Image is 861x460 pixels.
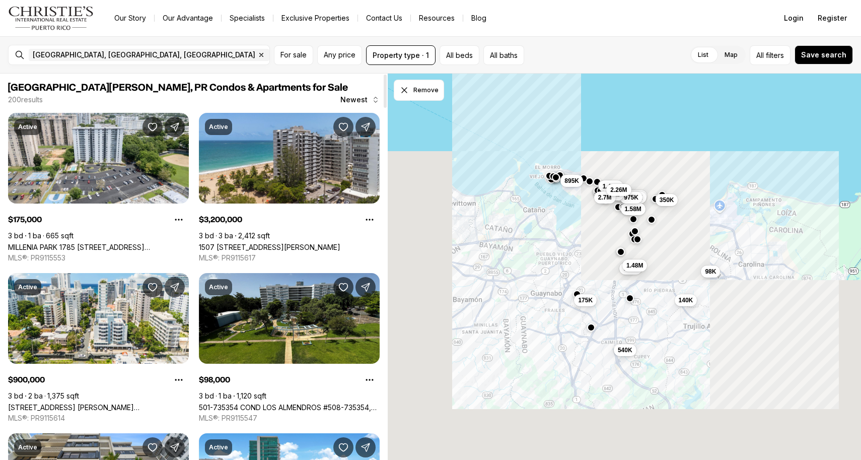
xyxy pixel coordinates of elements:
img: logo [8,6,94,30]
a: Resources [411,11,463,25]
button: 98K [701,266,720,278]
button: Save Property: 1351 AVE. WILSON #202 [142,277,163,297]
button: Property options [169,210,189,230]
button: 775K [619,262,642,275]
button: Contact Us [358,11,410,25]
span: 140K [678,296,693,304]
span: 1.58M [624,205,641,213]
span: 98K [705,268,716,276]
button: Share Property [165,437,185,457]
button: Share Property [165,277,185,297]
button: Share Property [355,277,376,297]
button: Save search [795,45,853,64]
p: 200 results [8,96,43,104]
a: Exclusive Properties [273,11,357,25]
a: Specialists [222,11,273,25]
button: Share Property [165,117,185,137]
button: Dismiss drawing [394,80,444,101]
button: 975K [620,191,642,204]
p: Active [209,123,228,131]
span: 975K [624,193,638,202]
button: 895K [560,175,583,187]
p: Active [209,443,228,451]
button: 2.26M [606,184,631,196]
span: Newest [340,96,368,104]
button: Save Property: 501-735354 COND LOS ALMENDROS #508-735354 [333,277,353,297]
span: 175K [578,296,593,304]
button: Any price [317,45,362,65]
button: Save Property: MILLENIA PARK 1785 CALLE J. FERRER Y FERRER 100 #Apt 1101 [142,117,163,137]
button: Save Property: 1511 AVENIDA PONCE DE LEON #1023 [333,437,353,457]
label: List [690,46,716,64]
button: Login [778,8,810,28]
button: All baths [483,45,524,65]
span: [GEOGRAPHIC_DATA][PERSON_NAME], PR Condos & Apartments for Sale [8,83,348,93]
span: For sale [280,51,307,59]
button: 740K [624,191,647,204]
button: 1.45M [598,180,623,192]
a: MILLENIA PARK 1785 CALLE J. FERRER Y FERRER 100 #Apt 1101, SAN JUAN, PR PR, 00921 [8,243,189,251]
button: Share Property [355,437,376,457]
span: 2.26M [610,186,627,194]
button: Newest [334,90,386,110]
button: Allfilters [750,45,791,65]
button: Save Property: 56 KINGS COURT ST #2A [142,437,163,457]
button: Property type · 1 [366,45,436,65]
button: Share Property [355,117,376,137]
a: 1507 ASHFORD #1202, SAN JUAN PR, 00911 [199,243,340,251]
button: Property options [360,210,380,230]
a: Our Story [106,11,154,25]
span: [GEOGRAPHIC_DATA], [GEOGRAPHIC_DATA], [GEOGRAPHIC_DATA] [33,51,255,59]
button: 140K [674,294,697,306]
button: Save Property: 1507 ASHFORD #1202 [333,117,353,137]
span: Save search [801,51,846,59]
span: Any price [324,51,355,59]
a: 1351 AVE. WILSON #202, SAN JUAN PR, 00907 [8,403,189,412]
p: Active [209,283,228,291]
a: 501-735354 COND LOS ALMENDROS #508-735354, SAN JUAN PR, 00924 [199,403,380,412]
label: Map [716,46,746,64]
span: filters [766,50,784,60]
span: 540K [618,346,632,354]
a: Our Advantage [155,11,221,25]
span: 2.7M [598,193,612,202]
button: 350K [656,194,678,206]
span: Register [818,14,847,22]
button: 175K [574,294,597,306]
button: 585K [624,190,647,202]
span: 740K [628,193,642,202]
span: Login [784,14,804,22]
p: Active [18,283,37,291]
button: For sale [274,45,313,65]
button: 1.48M [622,259,647,272]
button: 2.7M [594,191,616,204]
span: 350K [660,196,674,204]
span: 1.48M [626,261,643,270]
button: 1.58M [620,203,645,215]
p: Active [18,443,37,451]
button: Property options [360,370,380,390]
button: Register [812,8,853,28]
button: Property options [169,370,189,390]
p: Active [18,123,37,131]
span: All [756,50,764,60]
button: All beds [440,45,479,65]
span: 1.45M [602,182,619,190]
span: 895K [564,177,579,185]
a: Blog [463,11,494,25]
button: 540K [614,344,636,356]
